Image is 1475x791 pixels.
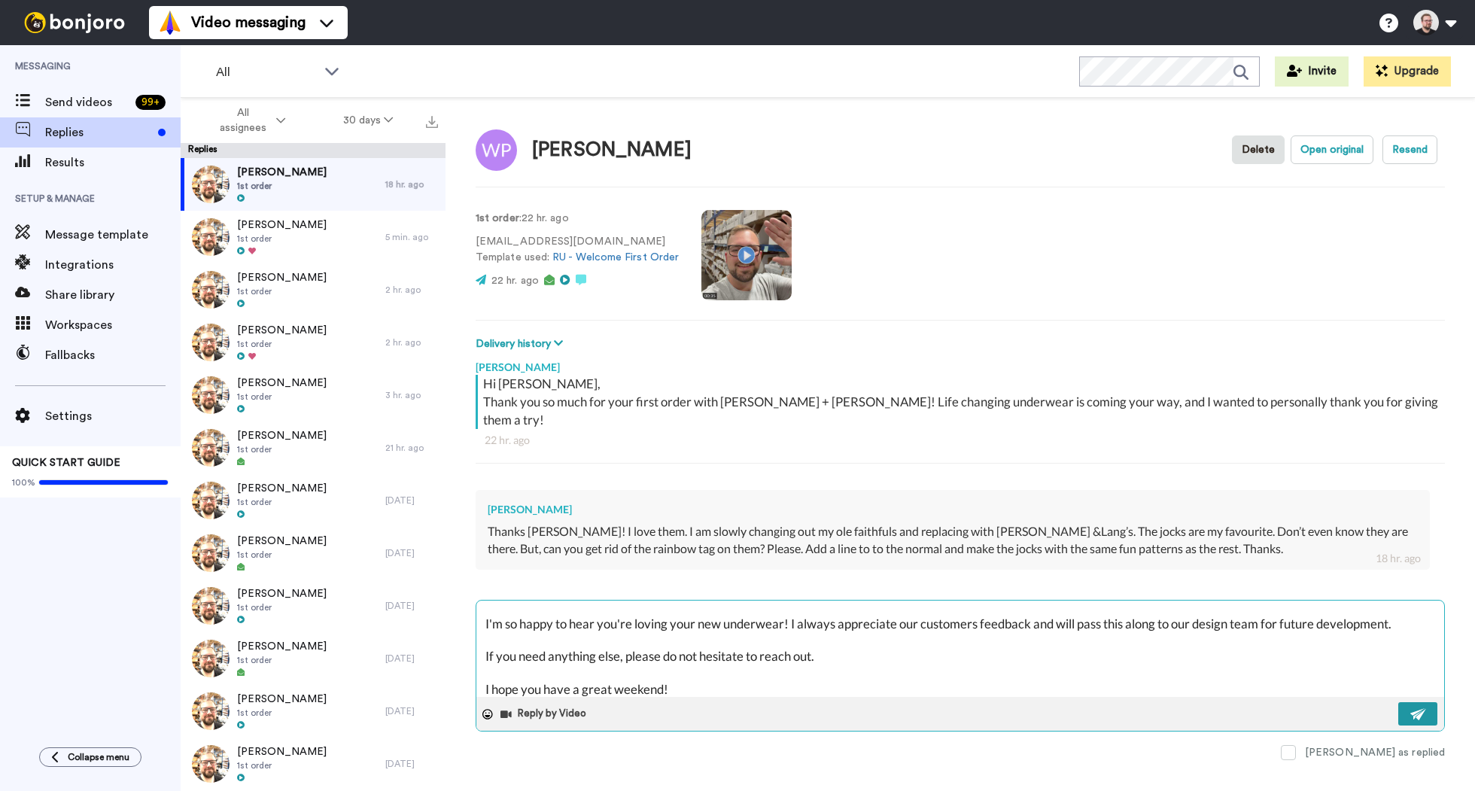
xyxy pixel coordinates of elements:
[192,640,230,677] img: efa524da-70a9-41f2-aa42-4cb2d5cfdec7-thumb.jpg
[237,759,327,771] span: 1st order
[385,705,438,717] div: [DATE]
[385,494,438,507] div: [DATE]
[237,376,327,391] span: [PERSON_NAME]
[212,105,273,135] span: All assignees
[237,549,327,561] span: 1st order
[181,527,446,580] a: [PERSON_NAME]1st order[DATE]
[483,375,1441,429] div: Hi [PERSON_NAME], Thank you so much for your first order with [PERSON_NAME] + [PERSON_NAME]! Life...
[499,703,591,726] button: Reply by Video
[45,154,181,172] span: Results
[192,271,230,309] img: efa524da-70a9-41f2-aa42-4cb2d5cfdec7-thumb.jpg
[192,324,230,361] img: efa524da-70a9-41f2-aa42-4cb2d5cfdec7-thumb.jpg
[485,433,1436,448] div: 22 hr. ago
[385,336,438,348] div: 2 hr. ago
[181,158,446,211] a: [PERSON_NAME]1st order18 hr. ago
[39,747,141,767] button: Collapse menu
[192,376,230,414] img: efa524da-70a9-41f2-aa42-4cb2d5cfdec7-thumb.jpg
[1232,135,1285,164] button: Delete
[192,534,230,572] img: efa524da-70a9-41f2-aa42-4cb2d5cfdec7-thumb.jpg
[45,316,181,334] span: Workspaces
[476,234,679,266] p: [EMAIL_ADDRESS][DOMAIN_NAME] Template used:
[1275,56,1349,87] button: Invite
[181,316,446,369] a: [PERSON_NAME]1st order2 hr. ago
[491,275,539,286] span: 22 hr. ago
[476,129,517,171] img: Image of Willie Payne Payne
[184,99,315,141] button: All assignees
[237,218,327,233] span: [PERSON_NAME]
[192,429,230,467] img: efa524da-70a9-41f2-aa42-4cb2d5cfdec7-thumb.jpg
[385,600,438,612] div: [DATE]
[12,476,35,488] span: 100%
[181,421,446,474] a: [PERSON_NAME]1st order21 hr. ago
[315,107,422,134] button: 30 days
[1382,135,1437,164] button: Resend
[192,745,230,783] img: efa524da-70a9-41f2-aa42-4cb2d5cfdec7-thumb.jpg
[237,692,327,707] span: [PERSON_NAME]
[181,263,446,316] a: [PERSON_NAME]1st order2 hr. ago
[385,442,438,454] div: 21 hr. ago
[135,95,166,110] div: 99 +
[426,116,438,128] img: export.svg
[237,323,327,338] span: [PERSON_NAME]
[476,211,679,227] p: : 22 hr. ago
[552,252,679,263] a: RU - Welcome First Order
[237,285,327,297] span: 1st order
[12,458,120,468] span: QUICK START GUIDE
[1305,745,1445,760] div: [PERSON_NAME] as replied
[237,586,327,601] span: [PERSON_NAME]
[237,707,327,719] span: 1st order
[45,123,152,141] span: Replies
[45,256,181,274] span: Integrations
[488,523,1418,558] div: Thanks [PERSON_NAME]! I love them. I am slowly changing out my ole faithfuls and replacing with [...
[237,270,327,285] span: [PERSON_NAME]
[192,166,230,203] img: efa524da-70a9-41f2-aa42-4cb2d5cfdec7-thumb.jpg
[237,639,327,654] span: [PERSON_NAME]
[1364,56,1451,87] button: Upgrade
[237,391,327,403] span: 1st order
[476,601,1444,697] textarea: Hey [PERSON_NAME], I'm so happy to hear you're loving your new underwear! I always appreciate our...
[192,482,230,519] img: efa524da-70a9-41f2-aa42-4cb2d5cfdec7-thumb.jpg
[181,474,446,527] a: [PERSON_NAME]1st order[DATE]
[476,336,567,352] button: Delivery history
[181,685,446,738] a: [PERSON_NAME]1st order[DATE]
[45,346,181,364] span: Fallbacks
[1376,551,1421,566] div: 18 hr. ago
[385,231,438,243] div: 5 min. ago
[237,180,327,192] span: 1st order
[237,338,327,350] span: 1st order
[181,580,446,632] a: [PERSON_NAME]1st order[DATE]
[181,632,446,685] a: [PERSON_NAME]1st order[DATE]
[192,218,230,256] img: efa524da-70a9-41f2-aa42-4cb2d5cfdec7-thumb.jpg
[488,502,1418,517] div: [PERSON_NAME]
[45,226,181,244] span: Message template
[237,601,327,613] span: 1st order
[237,481,327,496] span: [PERSON_NAME]
[421,109,442,132] button: Export all results that match these filters now.
[192,692,230,730] img: efa524da-70a9-41f2-aa42-4cb2d5cfdec7-thumb.jpg
[237,165,327,180] span: [PERSON_NAME]
[18,12,131,33] img: bj-logo-header-white.svg
[192,587,230,625] img: efa524da-70a9-41f2-aa42-4cb2d5cfdec7-thumb.jpg
[1291,135,1373,164] button: Open original
[68,751,129,763] span: Collapse menu
[385,389,438,401] div: 3 hr. ago
[45,286,181,304] span: Share library
[476,213,519,224] strong: 1st order
[216,63,317,81] span: All
[181,143,446,158] div: Replies
[385,284,438,296] div: 2 hr. ago
[237,233,327,245] span: 1st order
[181,211,446,263] a: [PERSON_NAME]1st order5 min. ago
[181,369,446,421] a: [PERSON_NAME]1st order3 hr. ago
[385,758,438,770] div: [DATE]
[385,653,438,665] div: [DATE]
[237,744,327,759] span: [PERSON_NAME]
[1410,708,1427,720] img: send-white.svg
[237,654,327,666] span: 1st order
[191,12,306,33] span: Video messaging
[237,534,327,549] span: [PERSON_NAME]
[385,178,438,190] div: 18 hr. ago
[532,139,692,161] div: [PERSON_NAME]
[476,352,1445,375] div: [PERSON_NAME]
